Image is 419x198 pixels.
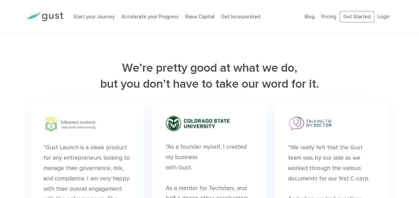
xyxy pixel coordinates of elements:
[288,115,333,132] img: Talking To My Doctor
[73,14,115,20] a: Start your Journey
[321,14,336,20] a: Pricing
[121,14,179,20] a: Accelerate your Progress
[26,12,63,21] img: Gust Logo
[378,14,390,20] a: Login
[185,14,214,20] a: Raise Capital
[166,115,230,131] img: Csu
[305,14,315,20] a: Blog
[221,14,260,20] a: Get Incorporated
[43,115,97,132] img: Edkonnect
[26,60,393,92] h2: We’re pretty good at what we do, but you don’t have to take our word for it.
[340,11,374,23] a: Get Started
